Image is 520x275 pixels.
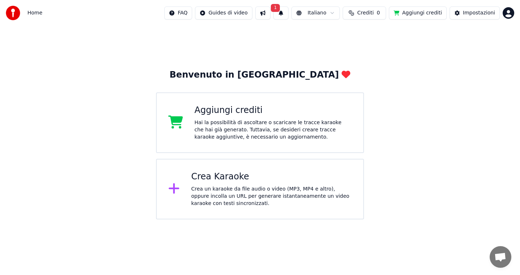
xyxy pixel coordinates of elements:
[27,9,42,17] span: Home
[271,4,280,12] span: 1
[195,105,352,116] div: Aggiungi crediti
[191,185,352,207] div: Crea un karaoke da file audio o video (MP3, MP4 e altro), oppure incolla un URL per generare ista...
[195,6,252,19] button: Guides di video
[463,9,495,17] div: Impostazioni
[389,6,447,19] button: Aggiungi crediti
[170,69,351,81] div: Benvenuto in [GEOGRAPHIC_DATA]
[164,6,192,19] button: FAQ
[191,171,352,183] div: Crea Karaoke
[357,9,374,17] span: Crediti
[195,119,352,141] div: Hai la possibilità di ascoltare o scaricare le tracce karaoke che hai già generato. Tuttavia, se ...
[490,246,511,268] a: Aprire la chat
[273,6,289,19] button: 1
[377,9,380,17] span: 0
[450,6,500,19] button: Impostazioni
[343,6,386,19] button: Crediti0
[6,6,20,20] img: youka
[27,9,42,17] nav: breadcrumb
